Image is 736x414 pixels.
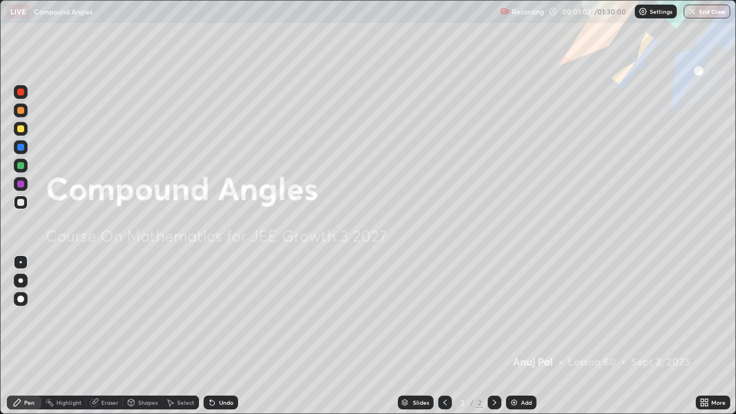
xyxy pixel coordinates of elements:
img: recording.375f2c34.svg [500,7,509,16]
p: Settings [650,9,672,14]
div: 2 [476,397,483,408]
button: End Class [684,5,730,18]
div: Add [521,400,532,405]
p: Compound Angles [34,7,93,16]
p: LIVE [10,7,26,16]
div: Highlight [56,400,82,405]
div: More [711,400,726,405]
div: Select [177,400,194,405]
div: Shapes [138,400,158,405]
div: Eraser [101,400,118,405]
div: 2 [457,399,468,406]
div: / [470,399,474,406]
p: Recording [512,7,544,16]
img: class-settings-icons [638,7,647,16]
img: end-class-cross [688,7,697,16]
div: Slides [413,400,429,405]
div: Pen [24,400,34,405]
img: add-slide-button [509,398,519,407]
div: Undo [219,400,233,405]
